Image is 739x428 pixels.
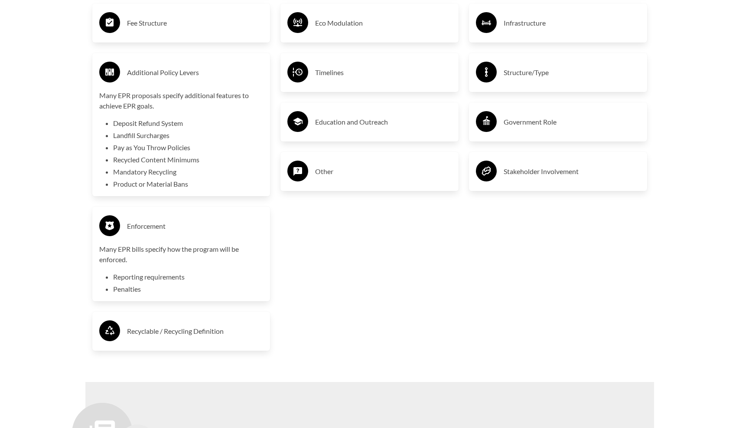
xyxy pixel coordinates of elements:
p: Many EPR proposals specify additional features to achieve EPR goals. [99,90,264,111]
p: Many EPR bills specify how the program will be enforced. [99,244,264,265]
li: Deposit Refund System [113,118,264,128]
h3: Fee Structure [127,16,264,30]
h3: Eco Modulation [315,16,452,30]
h3: Government Role [504,115,640,129]
h3: Timelines [315,66,452,79]
h3: Enforcement [127,219,264,233]
h3: Recyclable / Recycling Definition [127,324,264,338]
h3: Other [315,165,452,178]
li: Landfill Surcharges [113,130,264,141]
li: Penalties [113,284,264,294]
li: Pay as You Throw Policies [113,142,264,153]
h3: Infrastructure [504,16,640,30]
h3: Additional Policy Levers [127,66,264,79]
li: Product or Material Bans [113,179,264,189]
li: Mandatory Recycling [113,167,264,177]
h3: Education and Outreach [315,115,452,129]
li: Reporting requirements [113,272,264,282]
li: Recycled Content Minimums [113,155,264,165]
h3: Stakeholder Involvement [504,165,640,178]
h3: Structure/Type [504,66,640,79]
